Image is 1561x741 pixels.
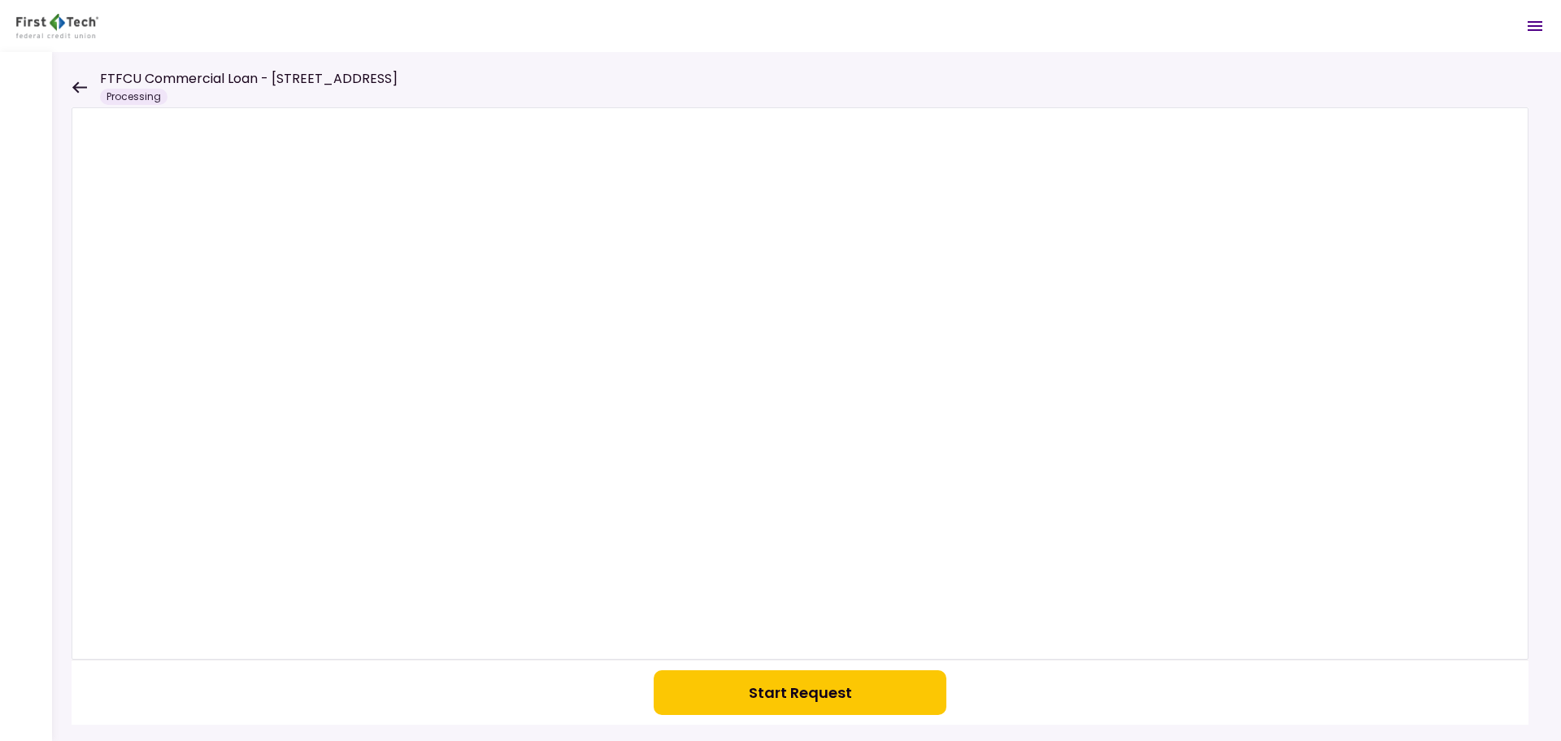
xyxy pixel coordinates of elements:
img: Partner icon [16,14,98,38]
iframe: Welcome [72,107,1528,660]
div: Processing [100,89,167,105]
button: Start Request [654,670,946,715]
h1: FTFCU Commercial Loan - [STREET_ADDRESS] [100,69,398,89]
button: Open menu [1515,7,1554,46]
